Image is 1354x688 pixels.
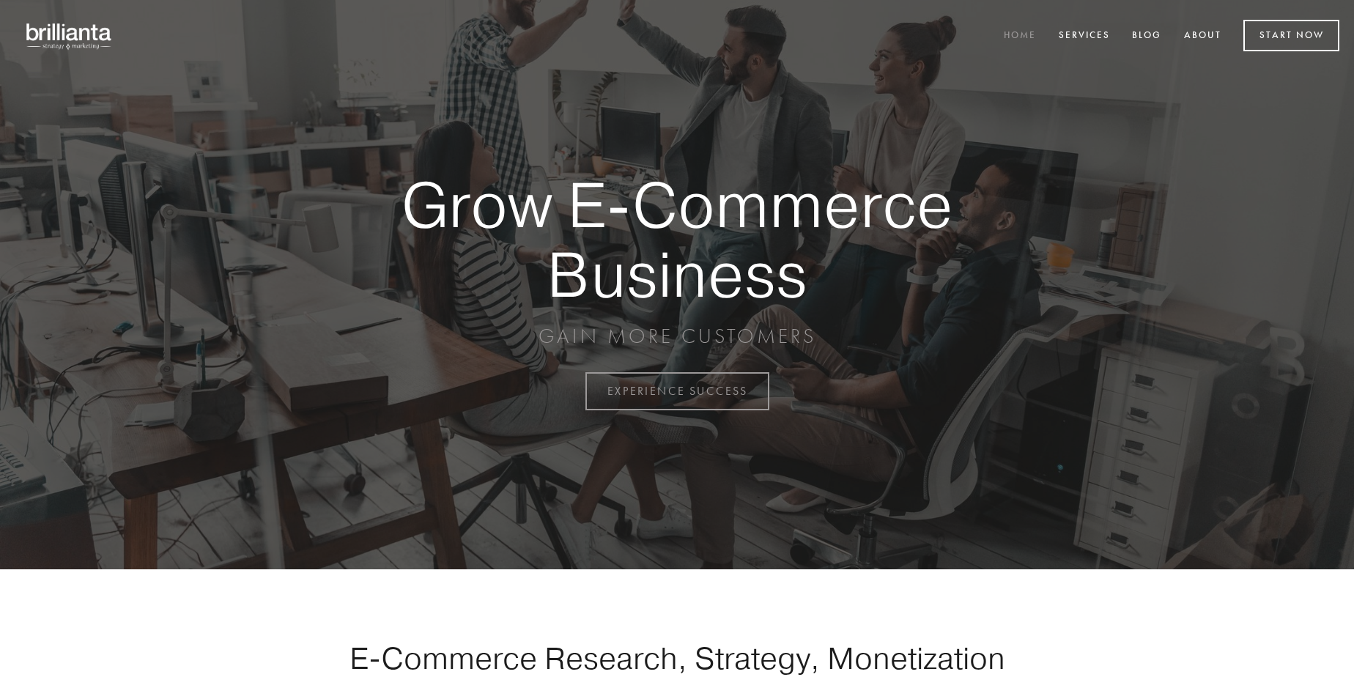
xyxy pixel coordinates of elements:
p: GAIN MORE CUSTOMERS [350,323,1004,349]
h1: E-Commerce Research, Strategy, Monetization [303,640,1051,676]
a: Home [994,24,1046,48]
a: About [1174,24,1231,48]
strong: Grow E-Commerce Business [350,170,1004,308]
a: EXPERIENCE SUCCESS [585,372,769,410]
a: Services [1049,24,1120,48]
a: Start Now [1243,20,1339,51]
img: brillianta - research, strategy, marketing [15,15,125,57]
a: Blog [1122,24,1171,48]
